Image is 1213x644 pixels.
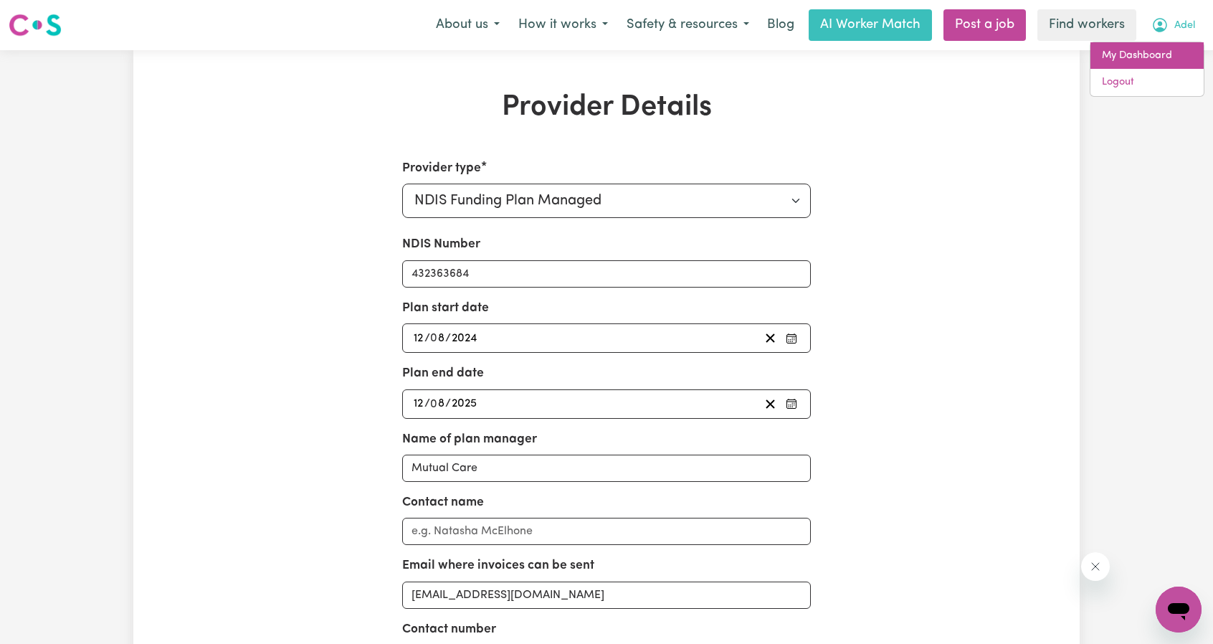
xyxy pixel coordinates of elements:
input: ---- [451,328,479,348]
input: -- [413,394,424,414]
input: ---- [451,394,478,414]
span: / [445,397,451,410]
button: Pick your plan start date [781,328,801,348]
span: 0 [430,398,437,409]
div: My Account [1090,42,1204,97]
input: -- [431,328,445,348]
button: About us [427,10,509,40]
label: Plan start date [402,299,489,318]
a: Blog [758,9,803,41]
iframe: Button to launch messaging window [1156,587,1202,633]
label: Name of plan manager [402,430,537,449]
label: Contact number [402,620,496,639]
a: Find workers [1037,9,1136,41]
input: Enter your NDIS number [402,260,812,288]
span: Adel [1174,18,1195,34]
label: Plan end date [402,364,484,383]
button: Clear plan end date [759,394,781,414]
input: e.g. nat.mc@myplanmanager.com.au [402,582,812,609]
span: / [445,332,451,345]
label: NDIS Number [402,235,480,254]
input: e.g. MyPlanManager Pty. Ltd. [402,455,812,482]
a: Careseekers logo [9,9,62,42]
img: Careseekers logo [9,12,62,38]
iframe: Close message [1081,552,1110,581]
label: Provider type [402,159,481,178]
span: Need any help? [9,10,87,22]
button: How it works [509,10,617,40]
span: / [424,332,430,345]
button: Pick your plan end date [781,394,801,414]
a: Logout [1090,69,1204,96]
input: e.g. Natasha McElhone [402,518,812,545]
span: 0 [430,333,437,344]
a: AI Worker Match [809,9,932,41]
span: / [424,397,430,410]
button: Clear plan start date [759,328,781,348]
input: -- [413,328,424,348]
a: My Dashboard [1090,42,1204,70]
a: Post a job [943,9,1026,41]
h1: Provider Details [300,90,913,125]
label: Email where invoices can be sent [402,557,594,575]
label: Contact name [402,493,484,512]
button: Safety & resources [617,10,758,40]
button: My Account [1142,10,1204,40]
input: -- [431,394,445,414]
